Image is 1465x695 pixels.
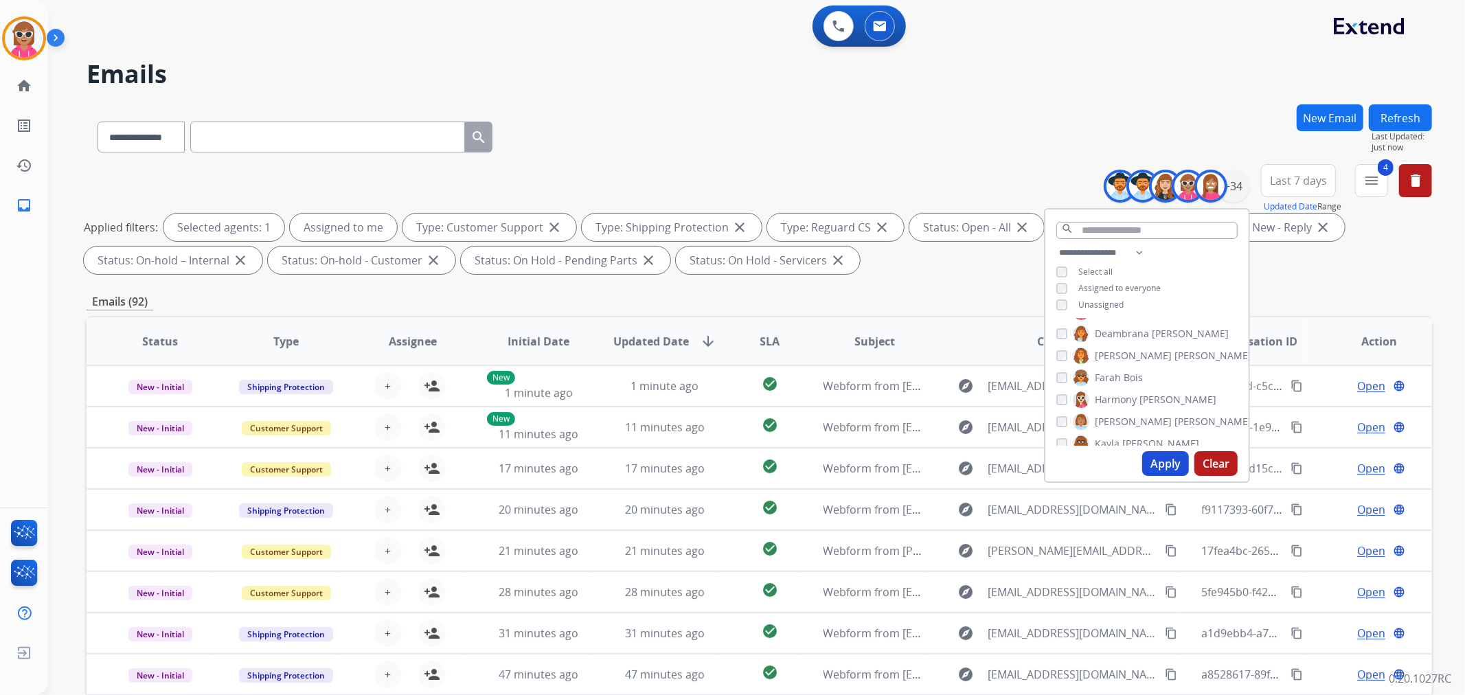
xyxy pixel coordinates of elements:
mat-icon: check_circle [762,582,778,598]
span: Webform from [PERSON_NAME][EMAIL_ADDRESS][PERSON_NAME][DOMAIN_NAME] on [DATE] [824,543,1305,558]
div: Type: Customer Support [402,214,576,241]
span: Open [1357,419,1385,435]
mat-icon: content_copy [1165,627,1177,639]
span: Open [1357,460,1385,477]
span: Customer Support [242,586,331,600]
button: Clear [1194,451,1238,476]
span: [EMAIL_ADDRESS][DOMAIN_NAME] [988,378,1157,394]
mat-icon: arrow_downward [700,333,716,350]
span: Initial Date [508,333,569,350]
span: a1d9ebb4-a789-489a-9060-d29b9047f874 [1202,626,1414,641]
span: 17 minutes ago [499,461,578,476]
mat-icon: content_copy [1291,668,1303,681]
span: Status [142,333,178,350]
mat-icon: check_circle [762,376,778,392]
mat-icon: close [425,252,442,269]
span: Bois [1124,371,1143,385]
span: Assignee [389,333,437,350]
span: + [385,625,391,641]
span: 11 minutes ago [499,426,578,442]
mat-icon: close [232,252,249,269]
span: Webform from [EMAIL_ADDRESS][DOMAIN_NAME] on [DATE] [824,461,1135,476]
mat-icon: list_alt [16,117,32,134]
span: f9117393-60f7-4195-af4a-7668037c3097 [1202,502,1405,517]
span: 21 minutes ago [499,543,578,558]
div: Status: New - Reply [1200,214,1345,241]
span: New - Initial [128,462,192,477]
span: 28 minutes ago [625,584,705,600]
span: [EMAIL_ADDRESS][DOMAIN_NAME] [988,666,1157,683]
button: + [374,537,402,565]
span: 28 minutes ago [499,584,578,600]
span: 20 minutes ago [499,502,578,517]
mat-icon: explore [957,666,974,683]
p: 0.20.1027RC [1389,670,1451,687]
mat-icon: inbox [16,197,32,214]
span: 11 minutes ago [625,420,705,435]
span: [EMAIL_ADDRESS][DOMAIN_NAME] [988,501,1157,518]
span: Deambrana [1095,327,1149,341]
mat-icon: close [1315,219,1331,236]
span: [PERSON_NAME][EMAIL_ADDRESS][PERSON_NAME][DOMAIN_NAME] [988,543,1157,559]
span: 47 minutes ago [625,667,705,682]
mat-icon: person_add [424,419,440,435]
div: Assigned to me [290,214,397,241]
span: Subject [854,333,895,350]
span: 21 minutes ago [625,543,705,558]
button: Apply [1142,451,1189,476]
span: Kayla [1095,437,1120,451]
span: [PERSON_NAME] [1139,393,1216,407]
mat-icon: explore [957,419,974,435]
span: New - Initial [128,627,192,641]
span: 17fea4bc-2654-4a5b-bcaf-a253443b0b08 [1202,543,1410,558]
span: + [385,543,391,559]
mat-icon: menu [1363,172,1380,189]
span: Farah [1095,371,1121,385]
span: [PERSON_NAME] [1152,327,1229,341]
mat-icon: check_circle [762,417,778,433]
span: Open [1357,543,1385,559]
mat-icon: search [1061,223,1074,235]
mat-icon: explore [957,543,974,559]
span: 5fe945b0-f42e-4c66-b679-faff3c216e68 [1202,584,1400,600]
span: [EMAIL_ADDRESS][DOMAIN_NAME] [988,419,1157,435]
span: [PERSON_NAME] [1174,349,1251,363]
button: + [374,578,402,606]
span: Webform from [EMAIL_ADDRESS][DOMAIN_NAME] on [DATE] [824,378,1135,394]
mat-icon: content_copy [1165,586,1177,598]
mat-icon: close [830,252,846,269]
mat-icon: content_copy [1291,380,1303,392]
span: Open [1357,584,1385,600]
span: Customer [1037,333,1091,350]
span: 17 minutes ago [625,461,705,476]
mat-icon: content_copy [1291,462,1303,475]
mat-icon: close [731,219,748,236]
div: Status: On-hold - Customer [268,247,455,274]
span: New - Initial [128,421,192,435]
span: [EMAIL_ADDRESS][DOMAIN_NAME] [988,625,1157,641]
span: Webform from [EMAIL_ADDRESS][DOMAIN_NAME] on [DATE] [824,502,1135,517]
mat-icon: content_copy [1291,503,1303,516]
span: + [385,460,391,477]
p: New [487,371,515,385]
span: 4 [1378,159,1394,176]
mat-icon: content_copy [1291,627,1303,639]
mat-icon: explore [957,625,974,641]
button: Refresh [1369,104,1432,131]
span: 1 minute ago [505,385,573,400]
mat-icon: person_add [424,460,440,477]
p: Applied filters: [84,219,158,236]
span: Assigned to everyone [1078,282,1161,294]
p: Emails (92) [87,293,153,310]
span: [PERSON_NAME] [1095,415,1172,429]
mat-icon: check_circle [762,540,778,557]
span: Webform from [EMAIL_ADDRESS][DOMAIN_NAME] on [DATE] [824,667,1135,682]
mat-icon: language [1393,586,1405,598]
mat-icon: person_add [424,378,440,394]
mat-icon: language [1393,627,1405,639]
span: Unassigned [1078,299,1124,310]
h2: Emails [87,60,1432,88]
mat-icon: home [16,78,32,94]
mat-icon: close [546,219,563,236]
span: Open [1357,378,1385,394]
